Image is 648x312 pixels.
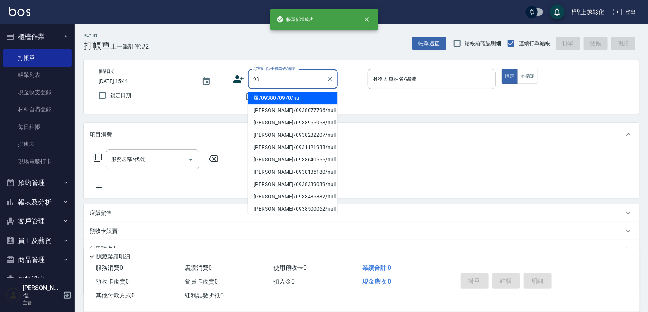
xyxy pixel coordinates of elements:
li: [PERSON_NAME]/0938485887/null [248,191,338,203]
img: Logo [9,7,30,16]
li: [PERSON_NAME]/0938500062/null [248,203,338,215]
label: 顧客姓名/手機號碼/編號 [253,66,296,71]
span: 結帳前確認明細 [465,40,502,47]
a: 現場電腦打卡 [3,153,72,170]
div: 使用預收卡 [84,240,639,258]
button: 上越彰化 [568,4,607,20]
span: 預收卡販賣 0 [96,278,129,285]
span: 使用預收卡 0 [273,264,307,271]
div: 店販銷售 [84,204,639,222]
span: 業績合計 0 [362,264,391,271]
button: 員工及薪資 [3,231,72,250]
a: 帳單列表 [3,67,72,84]
li: [PERSON_NAME]/0938135180/null [248,166,338,178]
span: 連續打單結帳 [519,40,550,47]
input: YYYY/MM/DD hh:mm [99,75,194,87]
label: 帳單日期 [99,69,114,74]
span: 鎖定日期 [110,92,131,99]
p: 主管 [23,299,61,306]
p: 店販銷售 [90,209,112,217]
li: [PERSON_NAME]/0938232207/null [248,129,338,141]
a: 打帳單 [3,49,72,67]
a: 現金收支登錄 [3,84,72,101]
span: 上一筆訂單:#2 [111,42,149,51]
span: 紅利點數折抵 0 [185,292,224,299]
h3: 打帳單 [84,41,111,51]
span: 扣入金 0 [273,278,295,285]
h2: Key In [84,33,111,38]
span: 會員卡販賣 0 [185,278,218,285]
p: 隱藏業績明細 [96,253,130,261]
button: 帳單速查 [412,37,446,50]
a: 每日結帳 [3,118,72,136]
button: close [359,11,375,28]
button: Clear [325,74,335,84]
p: 預收卡販賣 [90,227,118,235]
li: [PERSON_NAME]/0938640655/null [248,154,338,166]
button: Open [185,154,197,166]
li: [PERSON_NAME]/0931121938/null [248,141,338,154]
button: 櫃檯作業 [3,27,72,46]
span: 服務消費 0 [96,264,123,271]
button: 指定 [502,69,518,84]
span: 其他付款方式 0 [96,292,135,299]
button: Choose date, selected date is 2025-09-20 [197,72,215,90]
button: 客戶管理 [3,211,72,231]
li: 羅/0938070970/null [248,92,338,104]
button: 資料設定 [3,269,72,289]
button: 預約管理 [3,173,72,192]
button: 報表及分析 [3,192,72,212]
li: [PERSON_NAME]/0938077796/null [248,104,338,117]
button: 商品管理 [3,250,72,269]
img: Person [6,288,21,303]
p: 使用預收卡 [90,245,118,253]
a: 材料自購登錄 [3,101,72,118]
li: [PERSON_NAME]/0938339039/null [248,178,338,191]
div: 項目消費 [84,123,639,146]
div: 預收卡販賣 [84,222,639,240]
button: 不指定 [517,69,538,84]
button: 登出 [610,5,639,19]
div: 上越彰化 [580,7,604,17]
span: 店販消費 0 [185,264,212,271]
h5: [PERSON_NAME]徨 [23,284,61,299]
button: save [550,4,565,19]
p: 項目消費 [90,131,112,139]
span: 帳單新增成功 [276,16,314,23]
li: [PERSON_NAME]/0938965958/null [248,117,338,129]
span: 現金應收 0 [362,278,391,285]
a: 排班表 [3,136,72,153]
